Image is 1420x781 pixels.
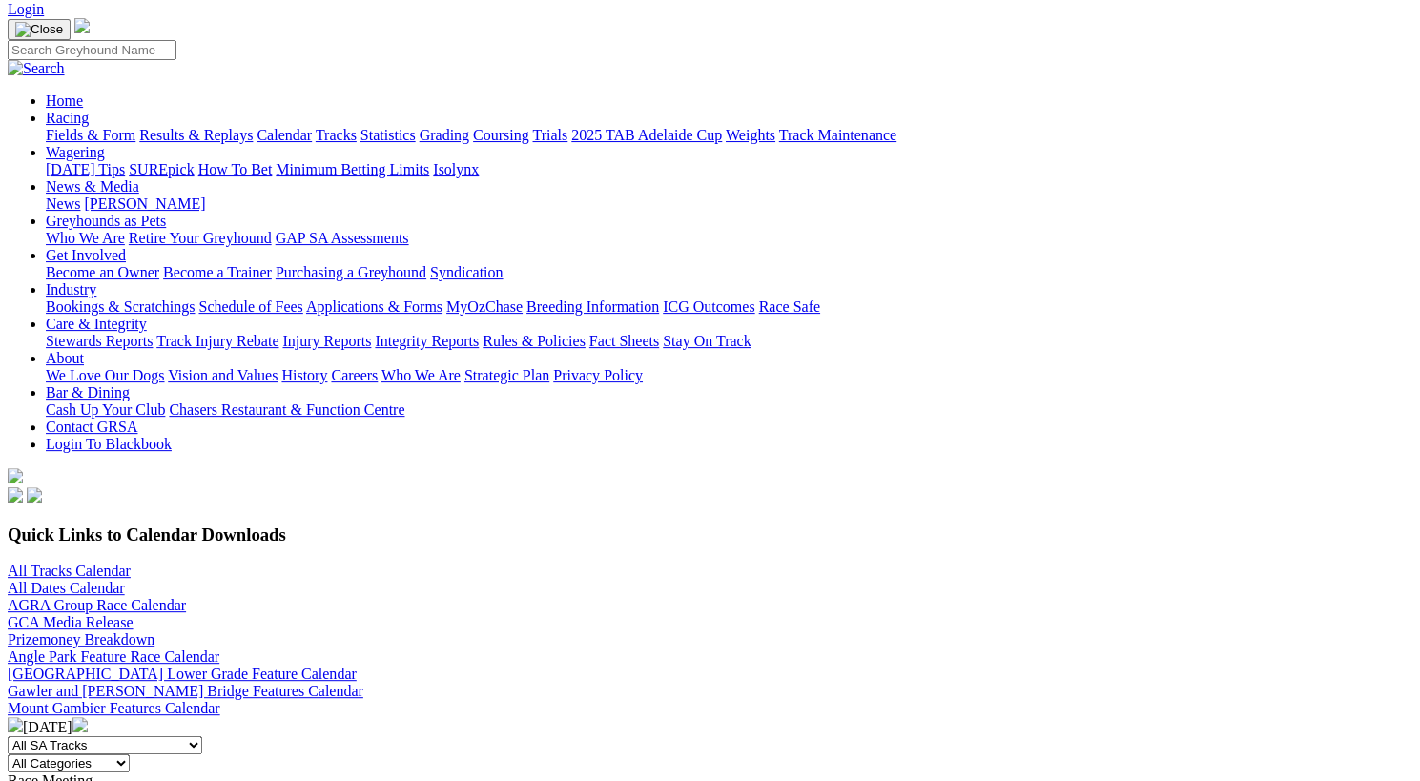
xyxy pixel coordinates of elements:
[8,597,186,613] a: AGRA Group Race Calendar
[72,717,88,732] img: chevron-right-pager-white.svg
[306,298,442,315] a: Applications & Forms
[46,110,89,126] a: Racing
[46,298,195,315] a: Bookings & Scratchings
[375,333,479,349] a: Integrity Reports
[27,487,42,503] img: twitter.svg
[8,648,219,665] a: Angle Park Feature Race Calendar
[46,333,153,349] a: Stewards Reports
[46,298,1412,316] div: Industry
[532,127,567,143] a: Trials
[276,161,429,177] a: Minimum Betting Limits
[46,264,1412,281] div: Get Involved
[74,18,90,33] img: logo-grsa-white.png
[331,367,378,383] a: Careers
[198,298,302,315] a: Schedule of Fees
[46,247,126,263] a: Get Involved
[156,333,278,349] a: Track Injury Rebate
[8,683,363,699] a: Gawler and [PERSON_NAME] Bridge Features Calendar
[129,230,272,246] a: Retire Your Greyhound
[8,19,71,40] button: Toggle navigation
[46,230,1412,247] div: Greyhounds as Pets
[430,264,503,280] a: Syndication
[198,161,273,177] a: How To Bet
[139,127,253,143] a: Results & Replays
[8,60,65,77] img: Search
[663,298,754,315] a: ICG Outcomes
[316,127,357,143] a: Tracks
[8,700,220,716] a: Mount Gambier Features Calendar
[257,127,312,143] a: Calendar
[46,281,96,298] a: Industry
[46,436,172,452] a: Login To Blackbook
[276,264,426,280] a: Purchasing a Greyhound
[46,264,159,280] a: Become an Owner
[663,333,751,349] a: Stay On Track
[433,161,479,177] a: Isolynx
[46,419,137,435] a: Contact GRSA
[46,127,135,143] a: Fields & Form
[84,195,205,212] a: [PERSON_NAME]
[381,367,461,383] a: Who We Are
[8,487,23,503] img: facebook.svg
[8,563,131,579] a: All Tracks Calendar
[46,333,1412,350] div: Care & Integrity
[420,127,469,143] a: Grading
[464,367,549,383] a: Strategic Plan
[46,384,130,401] a: Bar & Dining
[46,92,83,109] a: Home
[46,401,1412,419] div: Bar & Dining
[446,298,523,315] a: MyOzChase
[553,367,643,383] a: Privacy Policy
[8,524,1412,545] h3: Quick Links to Calendar Downloads
[46,316,147,332] a: Care & Integrity
[571,127,722,143] a: 2025 TAB Adelaide Cup
[46,144,105,160] a: Wagering
[169,401,404,418] a: Chasers Restaurant & Function Centre
[589,333,659,349] a: Fact Sheets
[8,468,23,483] img: logo-grsa-white.png
[281,367,327,383] a: History
[46,367,164,383] a: We Love Our Dogs
[46,230,125,246] a: Who We Are
[163,264,272,280] a: Become a Trainer
[8,614,134,630] a: GCA Media Release
[282,333,371,349] a: Injury Reports
[46,367,1412,384] div: About
[168,367,278,383] a: Vision and Values
[8,580,125,596] a: All Dates Calendar
[15,22,63,37] img: Close
[129,161,194,177] a: SUREpick
[758,298,819,315] a: Race Safe
[726,127,775,143] a: Weights
[473,127,529,143] a: Coursing
[46,161,1412,178] div: Wagering
[8,1,44,17] a: Login
[8,717,23,732] img: chevron-left-pager-white.svg
[46,178,139,195] a: News & Media
[8,666,357,682] a: [GEOGRAPHIC_DATA] Lower Grade Feature Calendar
[46,401,165,418] a: Cash Up Your Club
[526,298,659,315] a: Breeding Information
[483,333,586,349] a: Rules & Policies
[46,213,166,229] a: Greyhounds as Pets
[46,195,80,212] a: News
[46,161,125,177] a: [DATE] Tips
[46,350,84,366] a: About
[276,230,409,246] a: GAP SA Assessments
[8,40,176,60] input: Search
[46,127,1412,144] div: Racing
[779,127,896,143] a: Track Maintenance
[360,127,416,143] a: Statistics
[46,195,1412,213] div: News & Media
[8,631,154,647] a: Prizemoney Breakdown
[8,717,1412,736] div: [DATE]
